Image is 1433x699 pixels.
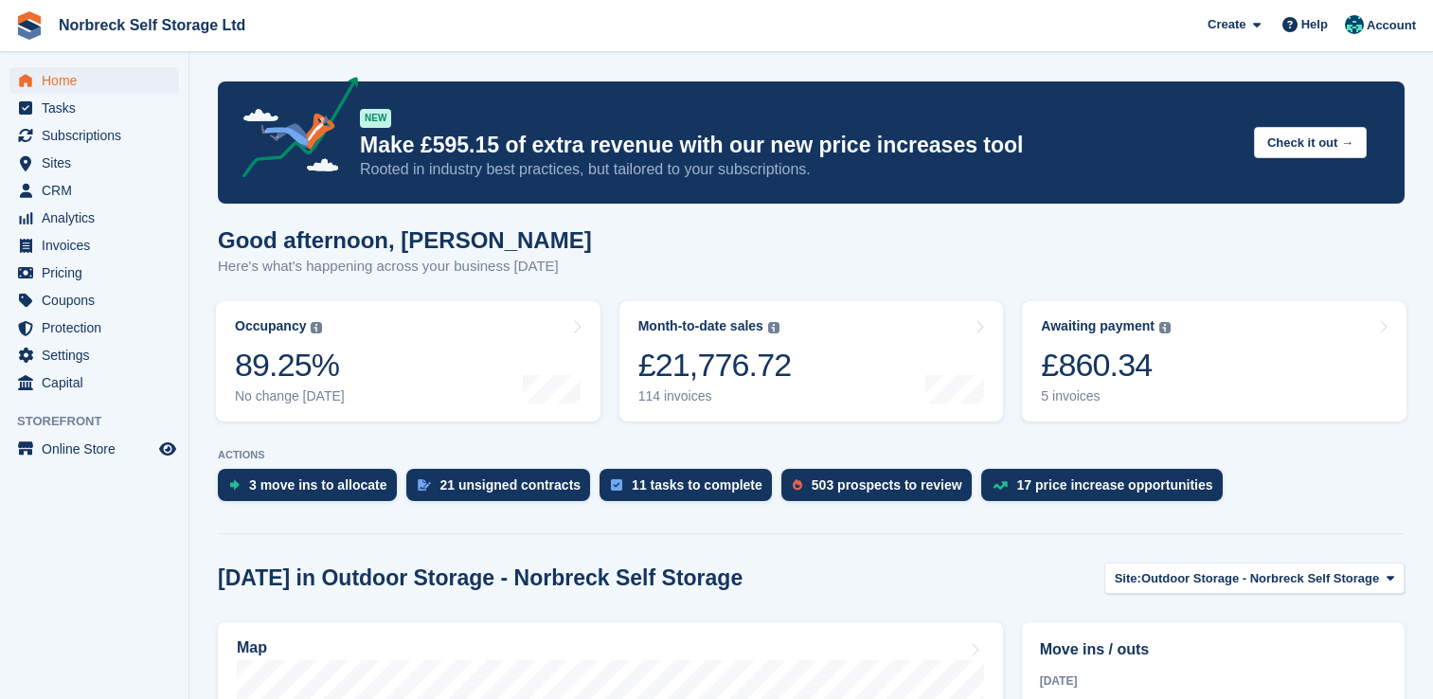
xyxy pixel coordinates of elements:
[218,469,406,511] a: 3 move ins to allocate
[9,95,179,121] a: menu
[226,77,359,185] img: price-adjustments-announcement-icon-8257ccfd72463d97f412b2fc003d46551f7dbcb40ab6d574587a9cd5c0d94...
[42,95,155,121] span: Tasks
[9,205,179,231] a: menu
[235,318,306,334] div: Occupancy
[1367,16,1416,35] span: Account
[638,318,763,334] div: Month-to-date sales
[418,479,431,491] img: contract_signature_icon-13c848040528278c33f63329250d36e43548de30e8caae1d1a13099fd9432cc5.svg
[768,322,779,333] img: icon-info-grey-7440780725fd019a000dd9b08b2336e03edf1995a4989e88bcd33f0948082b44.svg
[218,256,592,278] p: Here's what's happening across your business [DATE]
[235,388,345,404] div: No change [DATE]
[440,477,582,493] div: 21 unsigned contracts
[360,132,1239,159] p: Make £595.15 of extra revenue with our new price increases tool
[9,260,179,286] a: menu
[1041,318,1155,334] div: Awaiting payment
[1345,15,1364,34] img: Sally King
[42,314,155,341] span: Protection
[42,150,155,176] span: Sites
[9,232,179,259] a: menu
[1301,15,1328,34] span: Help
[781,469,981,511] a: 503 prospects to review
[156,438,179,460] a: Preview store
[9,67,179,94] a: menu
[638,388,792,404] div: 114 invoices
[1041,388,1171,404] div: 5 invoices
[1254,127,1367,158] button: Check it out →
[993,481,1008,490] img: price_increase_opportunities-93ffe204e8149a01c8c9dc8f82e8f89637d9d84a8eef4429ea346261dce0b2c0.svg
[9,177,179,204] a: menu
[229,479,240,491] img: move_ins_to_allocate_icon-fdf77a2bb77ea45bf5b3d319d69a93e2d87916cf1d5bf7949dd705db3b84f3ca.svg
[9,436,179,462] a: menu
[9,314,179,341] a: menu
[1159,322,1171,333] img: icon-info-grey-7440780725fd019a000dd9b08b2336e03edf1995a4989e88bcd33f0948082b44.svg
[51,9,253,41] a: Norbreck Self Storage Ltd
[42,232,155,259] span: Invoices
[42,205,155,231] span: Analytics
[1017,477,1213,493] div: 17 price increase opportunities
[42,287,155,314] span: Coupons
[9,369,179,396] a: menu
[1141,569,1379,588] span: Outdoor Storage - Norbreck Self Storage
[9,342,179,368] a: menu
[619,301,1004,421] a: Month-to-date sales £21,776.72 114 invoices
[9,122,179,149] a: menu
[1041,346,1171,385] div: £860.34
[1040,672,1387,690] div: [DATE]
[237,639,267,656] h2: Map
[311,322,322,333] img: icon-info-grey-7440780725fd019a000dd9b08b2336e03edf1995a4989e88bcd33f0948082b44.svg
[1115,569,1141,588] span: Site:
[1022,301,1406,421] a: Awaiting payment £860.34 5 invoices
[218,227,592,253] h1: Good afternoon, [PERSON_NAME]
[611,479,622,491] img: task-75834270c22a3079a89374b754ae025e5fb1db73e45f91037f5363f120a921f8.svg
[249,477,387,493] div: 3 move ins to allocate
[360,109,391,128] div: NEW
[42,122,155,149] span: Subscriptions
[9,287,179,314] a: menu
[42,342,155,368] span: Settings
[793,479,802,491] img: prospect-51fa495bee0391a8d652442698ab0144808aea92771e9ea1ae160a38d050c398.svg
[406,469,600,511] a: 21 unsigned contracts
[218,449,1405,461] p: ACTIONS
[600,469,781,511] a: 11 tasks to complete
[218,565,743,591] h2: [DATE] in Outdoor Storage - Norbreck Self Storage
[15,11,44,40] img: stora-icon-8386f47178a22dfd0bd8f6a31ec36ba5ce8667c1dd55bd0f319d3a0aa187defe.svg
[638,346,792,385] div: £21,776.72
[42,260,155,286] span: Pricing
[1104,563,1405,594] button: Site: Outdoor Storage - Norbreck Self Storage
[42,436,155,462] span: Online Store
[1208,15,1245,34] span: Create
[216,301,600,421] a: Occupancy 89.25% No change [DATE]
[981,469,1232,511] a: 17 price increase opportunities
[360,159,1239,180] p: Rooted in industry best practices, but tailored to your subscriptions.
[9,150,179,176] a: menu
[632,477,762,493] div: 11 tasks to complete
[1040,638,1387,661] h2: Move ins / outs
[42,177,155,204] span: CRM
[235,346,345,385] div: 89.25%
[42,67,155,94] span: Home
[42,369,155,396] span: Capital
[812,477,962,493] div: 503 prospects to review
[17,412,188,431] span: Storefront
